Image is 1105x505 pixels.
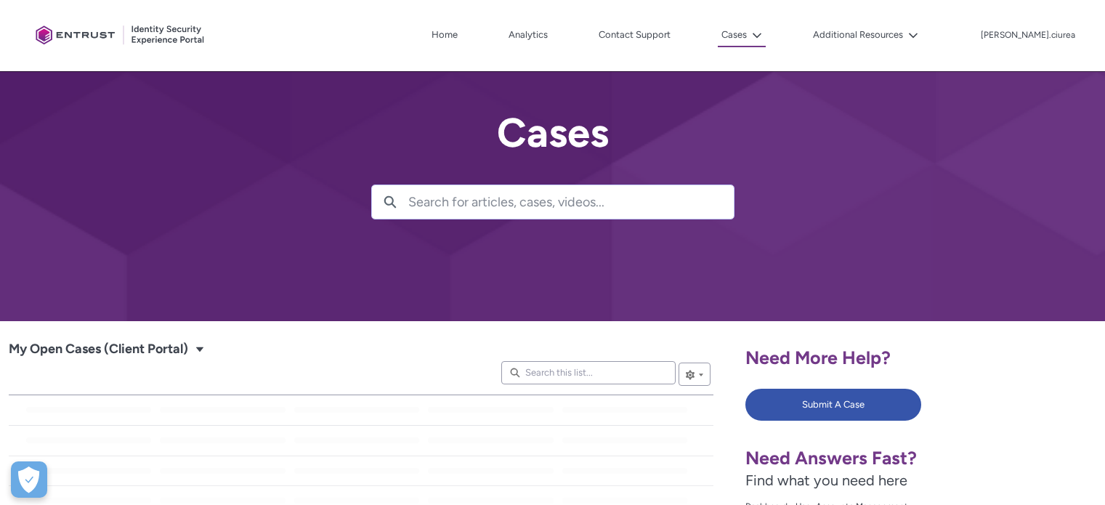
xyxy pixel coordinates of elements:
div: Cookie Preferences [11,461,47,498]
button: Submit A Case [745,389,921,421]
a: Home [428,24,461,46]
input: Search this list... [501,361,676,384]
button: Cases [718,24,766,47]
span: Need More Help? [745,347,891,368]
button: Select a List View: Cases [191,340,209,357]
input: Search for articles, cases, videos... [408,185,734,219]
button: Additional Resources [809,24,922,46]
button: Open Preferences [11,461,47,498]
button: Search [372,185,408,219]
p: [PERSON_NAME].ciurea [981,31,1075,41]
button: List View Controls [679,363,711,386]
span: My Open Cases (Client Portal) [9,338,188,361]
h2: Cases [371,110,734,155]
a: Analytics, opens in new tab [505,24,551,46]
a: Contact Support [595,24,674,46]
button: User Profile alice.ciurea [980,27,1076,41]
